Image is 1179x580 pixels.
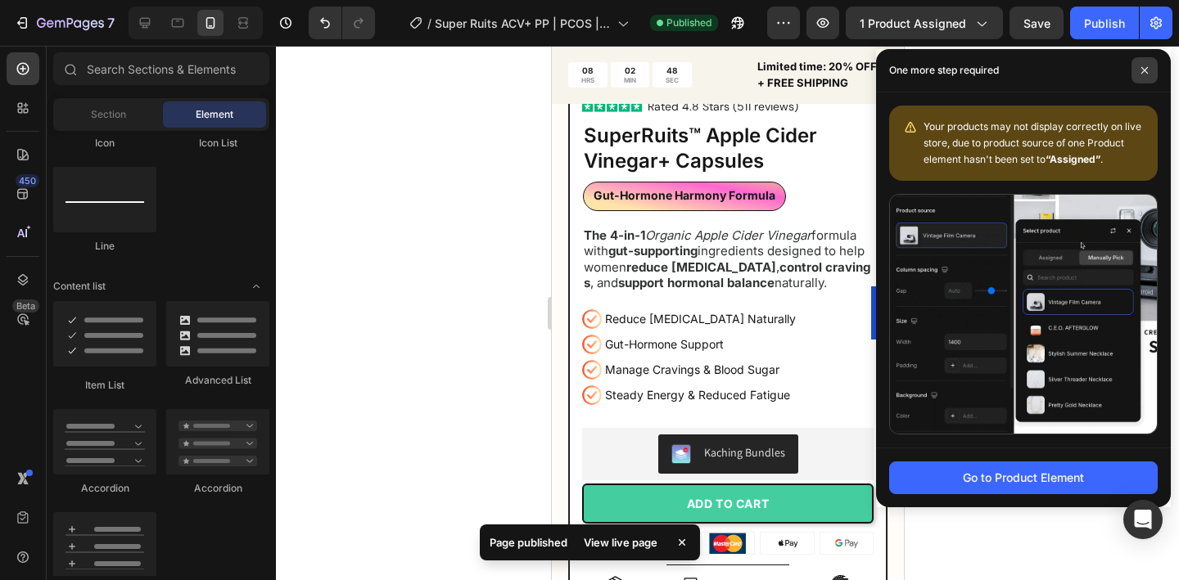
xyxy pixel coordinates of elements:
[574,531,667,554] div: View live page
[435,15,611,32] span: Super Ruits ACV+ PP | PCOS | 1.0
[53,378,156,393] div: Item List
[490,534,567,551] p: Page published
[1023,16,1050,30] span: Save
[963,469,1084,486] div: Go to Product Element
[427,15,431,32] span: /
[53,136,156,151] div: Icon
[16,174,39,187] div: 450
[7,7,122,39] button: 7
[53,239,156,254] div: Line
[243,273,269,299] span: Toggle open
[201,529,226,554] img: gempages_579472095457575521-e3ad71f4-bf64-45cb-b7dc-e037e0dfce0f.svg
[166,373,269,388] div: Advanced List
[1070,7,1139,39] button: Publish
[166,481,269,496] div: Accordion
[53,52,269,85] input: Search Sections & Elements
[12,299,39,312] div: Beta
[53,481,156,496] div: Accordion
[91,107,126,122] span: Section
[1084,15,1125,32] div: Publish
[846,7,1003,39] button: 1 product assigned
[1046,153,1100,165] b: “Assigned”
[166,136,269,151] div: Icon List
[552,46,904,580] iframe: Design area
[53,279,106,294] span: Content list
[889,62,999,79] p: One more step required
[860,15,966,32] span: 1 product assigned
[889,461,1158,494] button: Go to Product Element
[309,7,375,39] div: Undo/Redo
[924,120,1141,165] span: Your products may not display correctly on live store, due to product source of one Product eleme...
[196,107,233,122] span: Element
[666,16,711,30] span: Published
[107,13,115,33] p: 7
[1010,7,1064,39] button: Save
[1123,500,1163,539] div: Open Intercom Messenger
